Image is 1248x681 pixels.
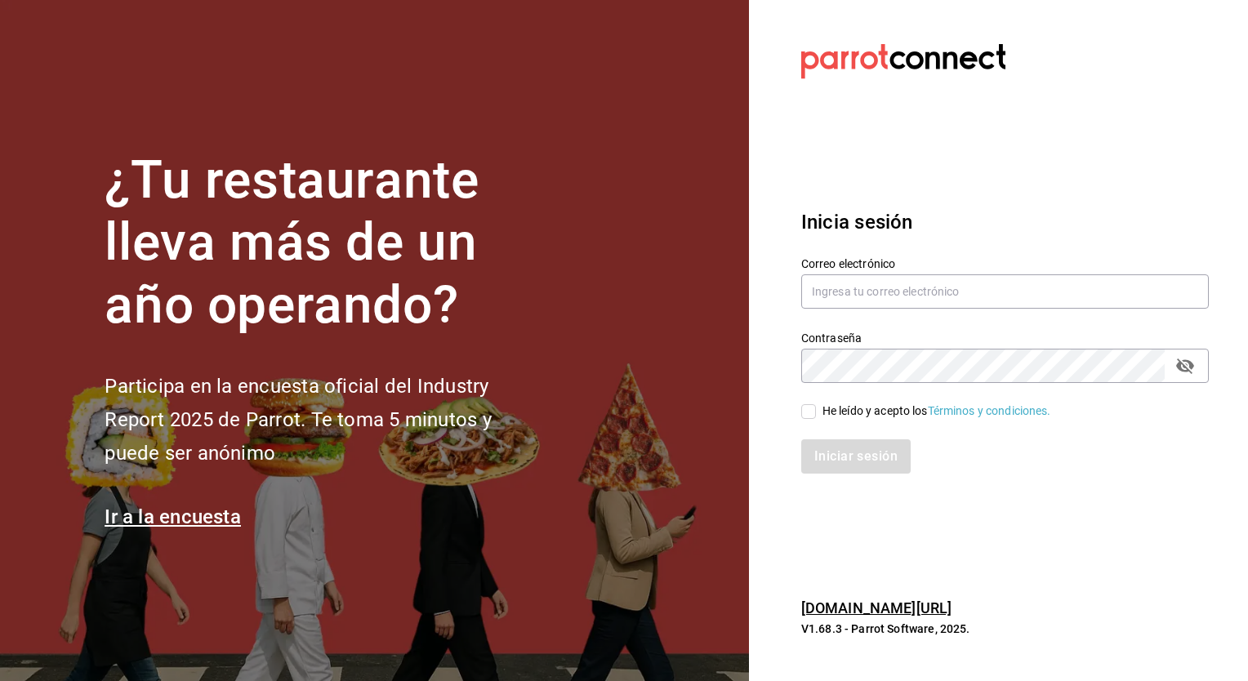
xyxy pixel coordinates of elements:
a: Ir a la encuesta [105,505,241,528]
label: Correo electrónico [801,257,1209,269]
h3: Inicia sesión [801,207,1209,237]
h2: Participa en la encuesta oficial del Industry Report 2025 de Parrot. Te toma 5 minutos y puede se... [105,370,546,470]
div: He leído y acepto los [822,403,1051,420]
button: passwordField [1171,352,1199,380]
a: [DOMAIN_NAME][URL] [801,599,952,616]
a: Términos y condiciones. [928,404,1051,417]
p: V1.68.3 - Parrot Software, 2025. [801,621,1209,637]
label: Contraseña [801,332,1209,343]
input: Ingresa tu correo electrónico [801,274,1209,309]
h1: ¿Tu restaurante lleva más de un año operando? [105,149,546,337]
